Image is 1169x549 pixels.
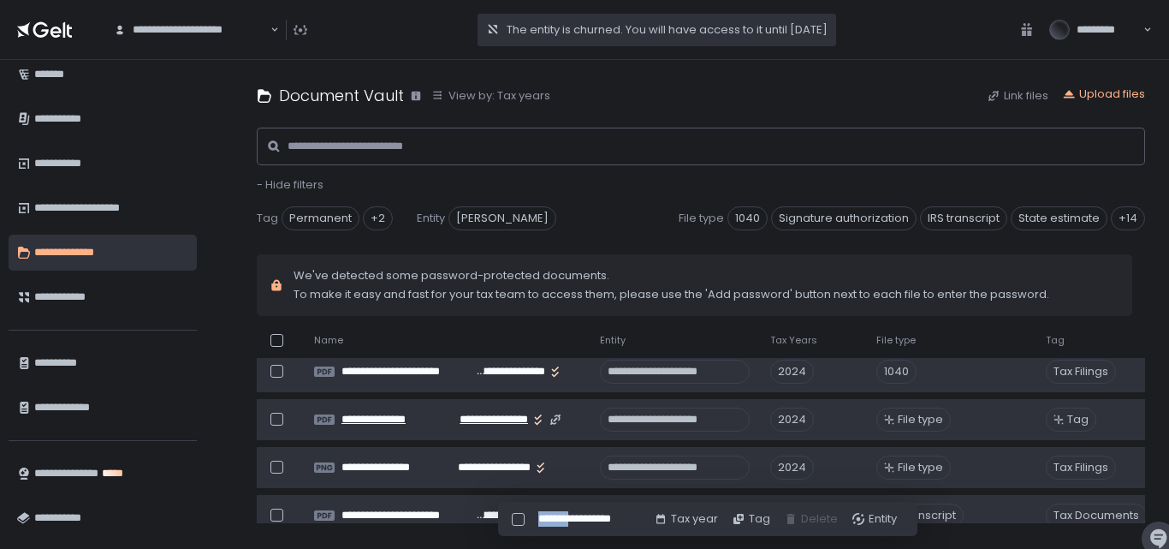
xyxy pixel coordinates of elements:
button: Entity [852,511,897,527]
span: 1040 [727,206,768,230]
span: Tax Filings [1046,456,1116,480]
span: Permanent [282,206,359,230]
span: File type [679,211,724,226]
input: Search for option [268,21,269,39]
div: 2024 [770,408,814,432]
button: Link files [987,88,1048,104]
div: +14 [1111,206,1145,230]
span: File type [876,334,916,347]
span: We've detected some password-protected documents. [294,268,1049,283]
div: 1040 [876,360,917,384]
button: Tax year [654,511,718,527]
span: Tax Documents [1046,504,1147,528]
span: Tag [1067,412,1089,427]
span: Entity [417,211,445,226]
div: 2024 [770,360,814,384]
span: Tax Filings [1046,360,1116,384]
span: Signature authorization [771,206,917,230]
button: - Hide filters [257,177,323,193]
span: Tag [1046,334,1065,347]
div: +2 [363,206,393,230]
div: IRS transcript [876,504,964,528]
span: To make it easy and fast for your tax team to access them, please use the 'Add password' button n... [294,287,1049,302]
span: File type [898,460,943,475]
button: Tag [732,511,770,527]
span: State estimate [1011,206,1107,230]
span: File type [898,412,943,427]
button: View by: Tax years [431,88,550,104]
button: Upload files [1062,87,1145,102]
div: 2024 [770,456,814,480]
h1: Document Vault [279,84,404,107]
div: Search for option [103,12,279,48]
span: Entity [600,334,626,347]
span: IRS transcript [920,206,1007,230]
span: The entity is churned. You will have access to it until [DATE] [507,22,828,38]
span: Name [314,334,343,347]
span: Tag [257,211,278,226]
span: Tax Years [770,334,817,347]
span: - Hide filters [257,176,323,193]
span: [PERSON_NAME] [448,206,556,230]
